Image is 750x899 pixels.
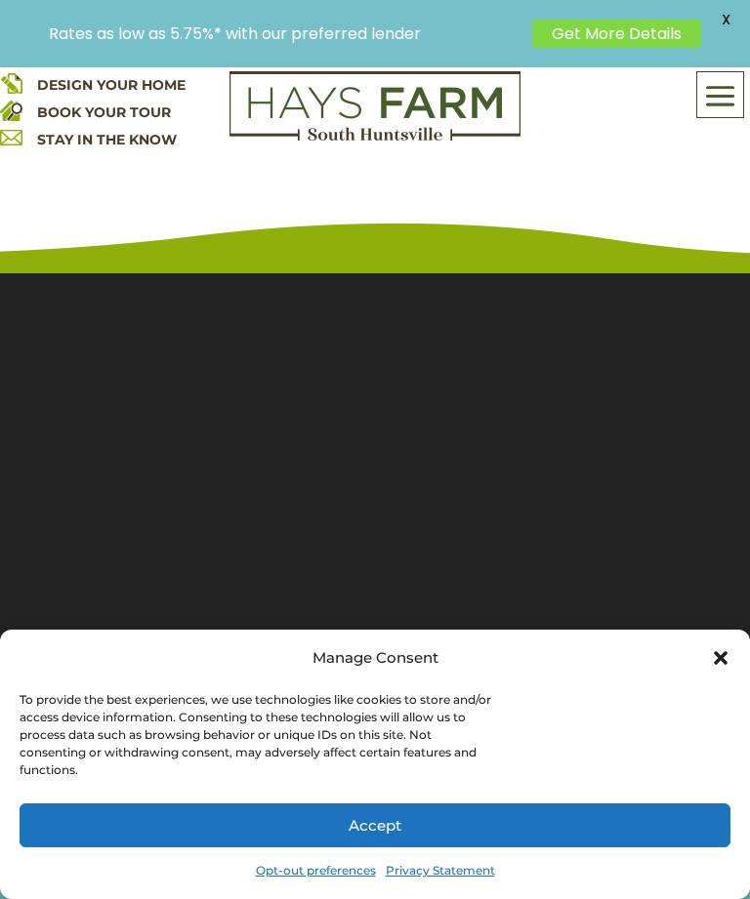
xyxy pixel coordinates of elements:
a: STAY IN THE KNOW [37,131,177,148]
button: Accept [20,803,730,847]
a: Privacy Statement [386,857,495,884]
a: DESIGN YOUR HOME [37,76,186,94]
span: X [711,5,740,34]
a: hays farm homes huntsville development [229,128,521,145]
a: BOOK YOUR TOUR [37,103,171,121]
a: Get More Details [532,20,701,48]
img: Logo [229,71,521,142]
p: Rates as low as 5.75%* with our preferred lender [49,24,522,43]
div: Close dialog [711,648,730,668]
div: To provide the best experiences, we use technologies like cookies to store and/or access device i... [20,691,492,779]
a: Opt-out preferences [256,857,376,884]
div: Manage Consent [312,644,438,672]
